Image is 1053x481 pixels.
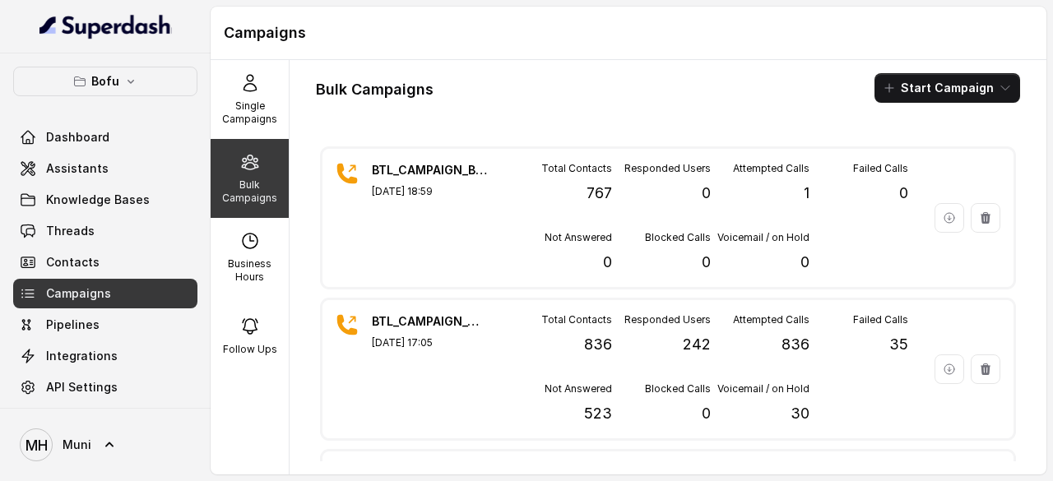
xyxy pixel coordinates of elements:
[217,257,282,284] p: Business Hours
[372,185,487,198] p: [DATE] 18:59
[800,251,809,274] p: 0
[13,372,197,402] a: API Settings
[702,251,711,274] p: 0
[541,162,612,175] p: Total Contacts
[782,333,809,356] p: 836
[46,129,109,146] span: Dashboard
[717,231,809,244] p: Voicemail / on Hold
[874,73,1020,103] button: Start Campaign
[217,178,282,205] p: Bulk Campaigns
[46,160,109,177] span: Assistants
[13,341,197,371] a: Integrations
[13,216,197,246] a: Threads
[46,223,95,239] span: Threads
[46,348,118,364] span: Integrations
[46,254,100,271] span: Contacts
[13,247,197,277] a: Contacts
[853,162,908,175] p: Failed Calls
[853,313,908,326] p: Failed Calls
[733,162,809,175] p: Attempted Calls
[889,333,908,356] p: 35
[804,182,809,205] p: 1
[217,99,282,126] p: Single Campaigns
[63,437,91,453] span: Muni
[26,437,48,454] text: MH
[702,182,711,205] p: 0
[372,313,487,330] p: BTL_CAMPAIGN_GGN_GGN_100925_01
[624,313,711,326] p: Responded Users
[584,402,612,425] p: 523
[13,310,197,340] a: Pipelines
[683,333,711,356] p: 242
[545,231,612,244] p: Not Answered
[91,72,119,91] p: Bofu
[645,382,711,395] p: Blocked Calls
[39,13,172,39] img: light.svg
[224,20,1033,46] h1: Campaigns
[645,231,711,244] p: Blocked Calls
[13,67,197,96] button: Bofu
[603,251,612,274] p: 0
[587,182,612,205] p: 767
[372,162,487,178] p: BTL_CAMPAIGN_BLR_JAYNAGAR_100925_01
[46,379,118,395] span: API Settings
[372,336,487,349] p: [DATE] 17:05
[13,279,197,308] a: Campaigns
[46,192,150,208] span: Knowledge Bases
[899,182,908,205] p: 0
[733,313,809,326] p: Attempted Calls
[316,76,434,103] h1: Bulk Campaigns
[46,285,111,302] span: Campaigns
[791,402,809,425] p: 30
[13,185,197,215] a: Knowledge Bases
[541,313,612,326] p: Total Contacts
[223,343,277,356] p: Follow Ups
[702,402,711,425] p: 0
[717,382,809,395] p: Voicemail / on Hold
[13,404,197,433] a: Voices Library
[13,422,197,468] a: Muni
[584,333,612,356] p: 836
[545,382,612,395] p: Not Answered
[13,123,197,152] a: Dashboard
[13,154,197,183] a: Assistants
[46,317,100,333] span: Pipelines
[624,162,711,175] p: Responded Users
